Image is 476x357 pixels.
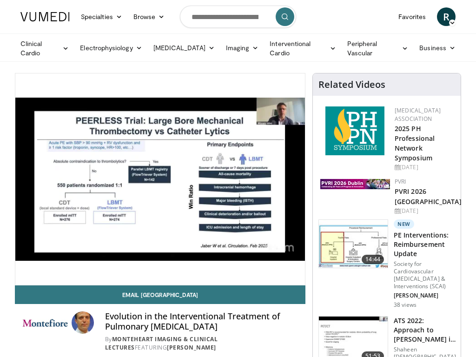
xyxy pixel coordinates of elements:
a: Interventional Cardio [264,39,342,58]
input: Search topics, interventions [180,6,296,28]
a: 2025 PH Professional Network Symposium [395,124,435,162]
a: Electrophysiology [74,39,147,57]
img: 33783847-ac93-4ca7-89f8-ccbd48ec16ca.webp.150x105_q85_autocrop_double_scale_upscale_version-0.2.jpg [320,179,390,189]
img: c6978fc0-1052-4d4b-8a9d-7956bb1c539c.png.150x105_q85_autocrop_double_scale_upscale_version-0.2.png [325,106,384,155]
h4: Evolution in the Interventional Treatment of Pulmonary [MEDICAL_DATA] [105,311,298,331]
a: PVRI [395,178,406,185]
a: Email [GEOGRAPHIC_DATA] [15,285,305,304]
a: Browse [128,7,171,26]
a: Imaging [220,39,264,57]
a: Clinical Cardio [15,39,74,58]
a: Peripheral Vascular [342,39,414,58]
p: New [394,219,414,229]
div: [DATE] [395,207,462,215]
a: PVRI 2026 [GEOGRAPHIC_DATA] [395,187,462,205]
a: R [437,7,456,26]
h3: ATS 2022: Approach to [PERSON_NAME] in [DATE] [394,316,456,344]
a: [MEDICAL_DATA] Association [395,106,441,123]
a: MonteHeart Imaging & Clinical Lectures [105,335,218,351]
a: Specialties [75,7,128,26]
div: [DATE] [395,163,453,172]
a: Business [414,39,461,57]
p: 38 views [394,301,416,309]
div: By FEATURING [105,335,298,352]
video-js: Video Player [15,73,305,285]
p: [PERSON_NAME] [394,292,455,299]
h4: Related Videos [318,79,385,90]
a: [PERSON_NAME] [167,344,216,351]
img: Avatar [72,311,94,334]
img: ccd1749e-1cc5-4774-bd0b-8af7a11030fb.150x105_q85_crop-smart_upscale.jpg [319,220,388,268]
h3: PE Interventions: Reimbursement Update [394,231,455,258]
p: Society for Cardiovascular [MEDICAL_DATA] & Interventions (SCAI) [394,260,455,290]
span: 14:44 [362,255,384,264]
a: Favorites [393,7,431,26]
img: MonteHeart Imaging & Clinical Lectures [22,311,68,334]
img: VuMedi Logo [20,12,70,21]
a: 14:44 New PE Interventions: Reimbursement Update Society for Cardiovascular [MEDICAL_DATA] & Inte... [318,219,455,309]
a: [MEDICAL_DATA] [148,39,220,57]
